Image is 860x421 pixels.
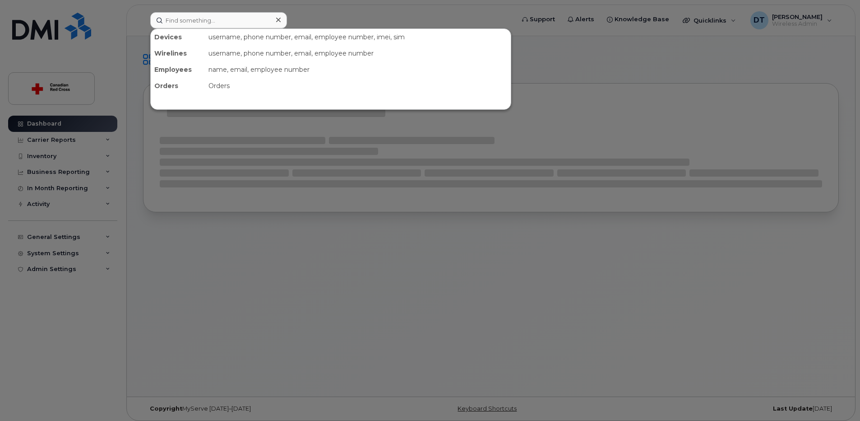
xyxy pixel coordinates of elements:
[205,29,511,45] div: username, phone number, email, employee number, imei, sim
[151,61,205,78] div: Employees
[151,78,205,94] div: Orders
[205,45,511,61] div: username, phone number, email, employee number
[151,29,205,45] div: Devices
[205,61,511,78] div: name, email, employee number
[205,78,511,94] div: Orders
[151,45,205,61] div: Wirelines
